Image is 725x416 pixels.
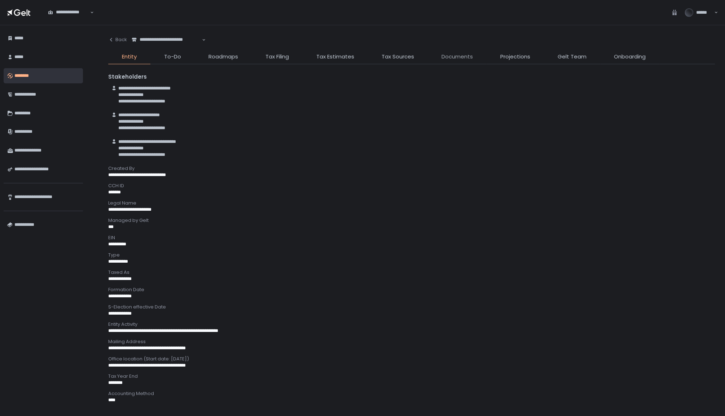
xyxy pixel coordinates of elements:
[127,32,206,48] div: Search for option
[108,165,715,172] div: Created By
[108,32,127,47] button: Back
[108,408,715,414] div: Accounting Software
[108,373,715,380] div: Tax Year End
[108,269,715,276] div: Taxed As
[108,338,715,345] div: Mailing Address
[441,53,473,61] span: Documents
[108,252,715,258] div: Type
[316,53,354,61] span: Tax Estimates
[108,390,715,397] div: Accounting Method
[108,356,715,362] div: Office location (Start date: [DATE])
[164,53,181,61] span: To-Do
[265,53,289,61] span: Tax Filing
[108,73,715,81] div: Stakeholders
[43,5,94,20] div: Search for option
[108,217,715,224] div: Managed by Gelt
[48,16,89,23] input: Search for option
[132,43,201,50] input: Search for option
[614,53,646,61] span: Onboarding
[558,53,586,61] span: Gelt Team
[108,235,715,241] div: EIN
[382,53,414,61] span: Tax Sources
[500,53,530,61] span: Projections
[108,36,127,43] div: Back
[108,321,715,328] div: Entity Activity
[108,304,715,310] div: S-Election effective Date
[108,183,715,189] div: CCH ID
[108,200,715,206] div: Legal Name
[208,53,238,61] span: Roadmaps
[122,53,137,61] span: Entity
[108,286,715,293] div: Formation Date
